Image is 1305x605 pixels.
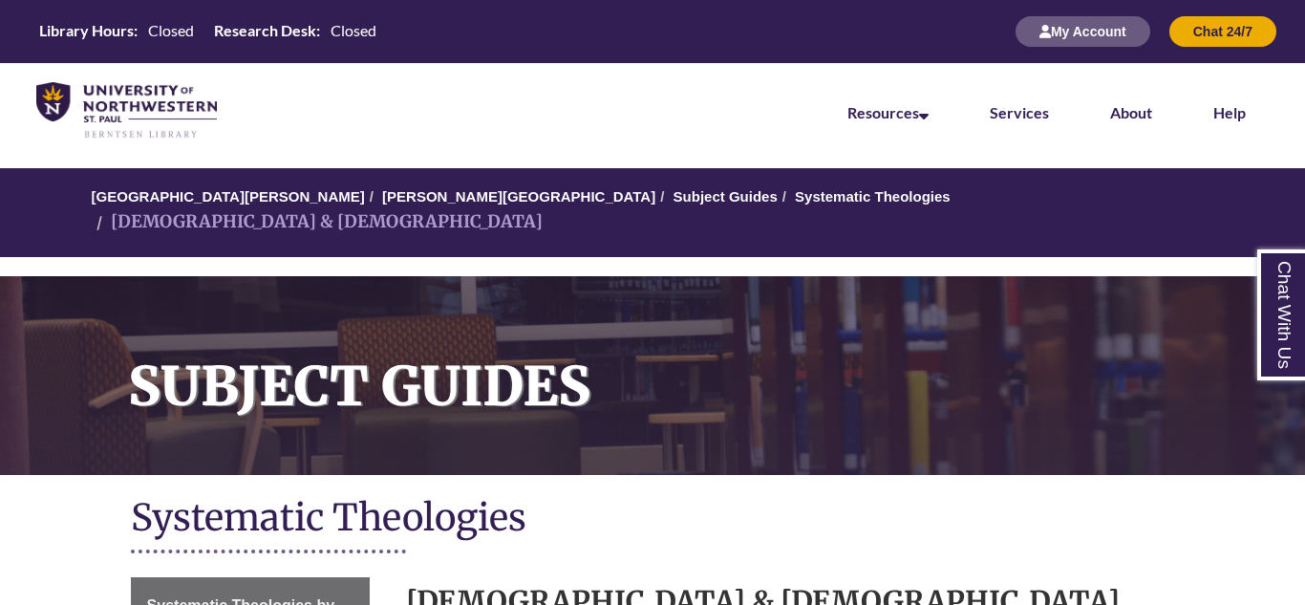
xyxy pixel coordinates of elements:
th: Library Hours: [32,20,140,41]
a: Services [990,103,1049,121]
a: Chat 24/7 [1169,23,1276,39]
button: My Account [1016,16,1150,47]
a: My Account [1016,23,1150,39]
button: Chat 24/7 [1169,16,1276,47]
a: Systematic Theologies [795,188,951,205]
table: Hours Today [32,20,384,41]
a: [PERSON_NAME][GEOGRAPHIC_DATA] [382,188,655,205]
h1: Subject Guides [107,276,1305,450]
a: [GEOGRAPHIC_DATA][PERSON_NAME] [92,188,365,205]
span: Closed [331,21,376,39]
a: Subject Guides [674,188,778,205]
img: UNWSP Library Logo [36,82,217,140]
a: Resources [847,103,929,121]
a: About [1110,103,1152,121]
span: Closed [148,21,194,39]
th: Research Desk: [206,20,323,41]
h1: Systematic Theologies [131,494,1175,545]
a: Hours Today [32,20,384,43]
li: [DEMOGRAPHIC_DATA] & [DEMOGRAPHIC_DATA] [92,208,543,236]
a: Help [1213,103,1246,121]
